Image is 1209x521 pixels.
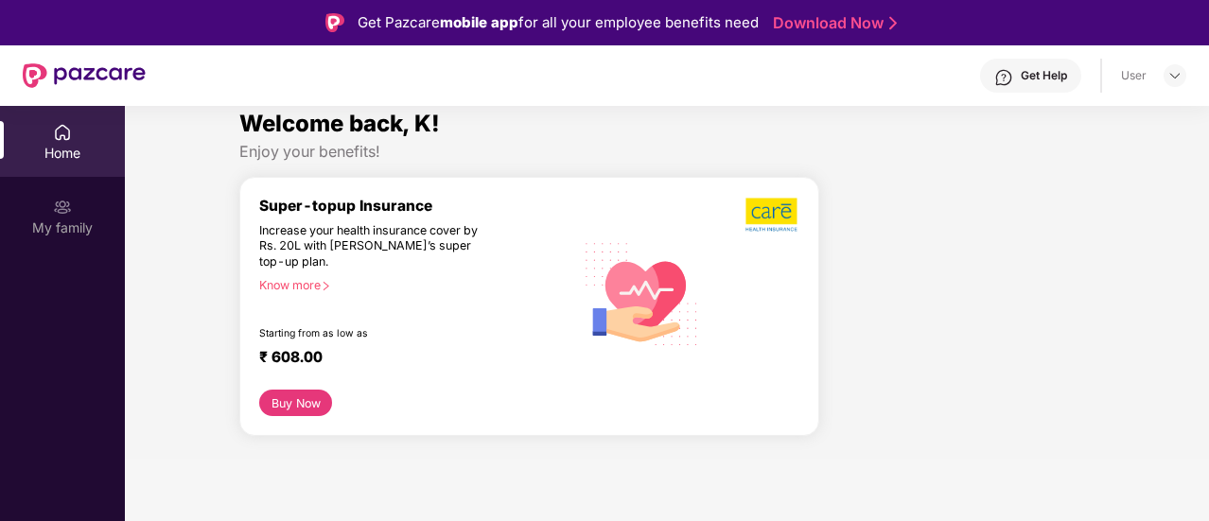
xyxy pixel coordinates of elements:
div: Starting from as low as [259,327,494,340]
span: right [321,281,331,291]
div: Know more [259,278,563,291]
span: Welcome back, K! [239,110,440,137]
a: Download Now [773,13,891,33]
img: New Pazcare Logo [23,63,146,88]
div: User [1121,68,1147,83]
button: Buy Now [259,390,332,416]
img: Logo [325,13,344,32]
div: ₹ 608.00 [259,348,555,371]
img: svg+xml;base64,PHN2ZyBpZD0iRHJvcGRvd24tMzJ4MzIiIHhtbG5zPSJodHRwOi8vd3d3LnczLm9yZy8yMDAwL3N2ZyIgd2... [1167,68,1183,83]
img: svg+xml;base64,PHN2ZyB4bWxucz0iaHR0cDovL3d3dy53My5vcmcvMjAwMC9zdmciIHhtbG5zOnhsaW5rPSJodHRwOi8vd3... [574,224,710,361]
img: svg+xml;base64,PHN2ZyBpZD0iSG9tZSIgeG1sbnM9Imh0dHA6Ly93d3cudzMub3JnLzIwMDAvc3ZnIiB3aWR0aD0iMjAiIG... [53,123,72,142]
img: b5dec4f62d2307b9de63beb79f102df3.png [745,197,799,233]
div: Increase your health insurance cover by Rs. 20L with [PERSON_NAME]’s super top-up plan. [259,223,493,270]
div: Get Pazcare for all your employee benefits need [358,11,759,34]
div: Enjoy your benefits! [239,142,1095,162]
div: Get Help [1021,68,1067,83]
div: Super-topup Insurance [259,197,574,215]
img: svg+xml;base64,PHN2ZyB3aWR0aD0iMjAiIGhlaWdodD0iMjAiIHZpZXdCb3g9IjAgMCAyMCAyMCIgZmlsbD0ibm9uZSIgeG... [53,198,72,217]
strong: mobile app [440,13,518,31]
img: Stroke [889,13,897,33]
img: svg+xml;base64,PHN2ZyBpZD0iSGVscC0zMngzMiIgeG1sbnM9Imh0dHA6Ly93d3cudzMub3JnLzIwMDAvc3ZnIiB3aWR0aD... [994,68,1013,87]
